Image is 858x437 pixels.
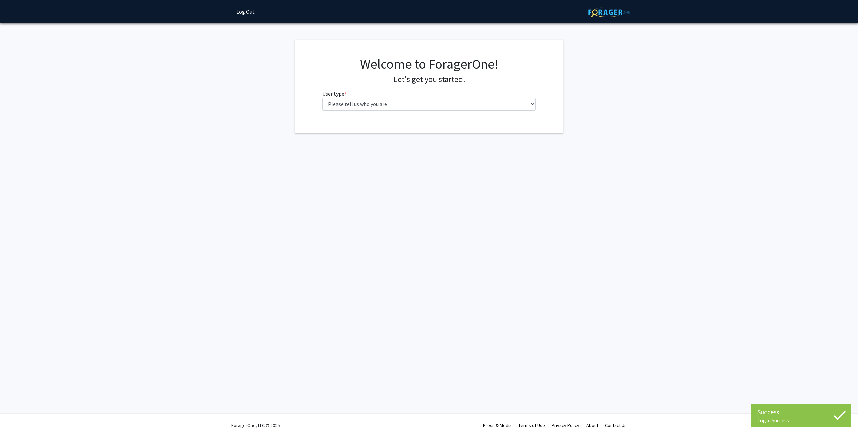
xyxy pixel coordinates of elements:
[518,422,545,428] a: Terms of Use
[757,417,845,424] div: Login Success
[552,422,579,428] a: Privacy Policy
[483,422,512,428] a: Press & Media
[322,75,536,84] h4: Let's get you started.
[322,90,346,98] label: User type
[588,7,630,17] img: ForagerOne Logo
[231,414,280,437] div: ForagerOne, LLC © 2025
[757,407,845,417] div: Success
[322,56,536,72] h1: Welcome to ForagerOne!
[605,422,627,428] a: Contact Us
[586,422,598,428] a: About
